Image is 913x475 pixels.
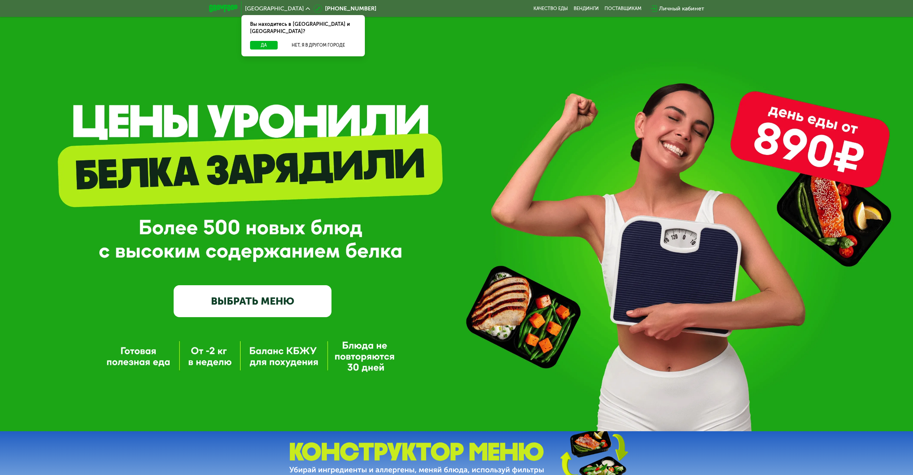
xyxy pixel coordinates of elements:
[604,6,641,11] div: поставщикам
[659,4,704,13] div: Личный кабинет
[241,15,365,41] div: Вы находитесь в [GEOGRAPHIC_DATA] и [GEOGRAPHIC_DATA]?
[533,6,568,11] a: Качество еды
[281,41,356,50] button: Нет, я в другом городе
[174,285,331,317] a: ВЫБРАТЬ МЕНЮ
[314,4,376,13] a: [PHONE_NUMBER]
[250,41,278,50] button: Да
[574,6,599,11] a: Вендинги
[245,6,304,11] span: [GEOGRAPHIC_DATA]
